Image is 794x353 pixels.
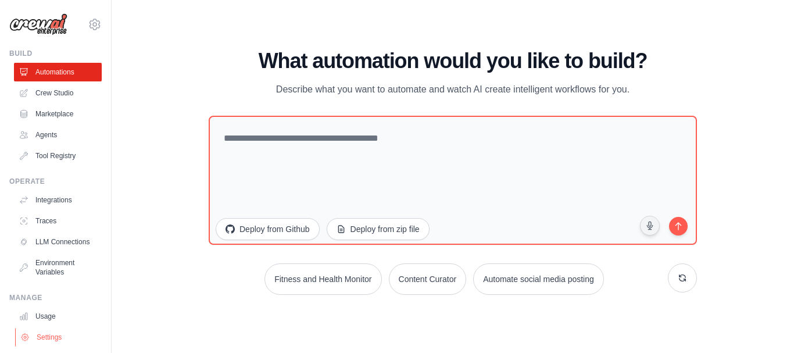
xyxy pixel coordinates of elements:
[14,84,102,102] a: Crew Studio
[14,191,102,209] a: Integrations
[9,49,102,58] div: Build
[209,49,697,73] h1: What automation would you like to build?
[15,328,103,347] a: Settings
[14,126,102,144] a: Agents
[14,233,102,251] a: LLM Connections
[14,147,102,165] a: Tool Registry
[9,293,102,302] div: Manage
[9,13,67,35] img: Logo
[14,105,102,123] a: Marketplace
[14,212,102,230] a: Traces
[389,263,467,295] button: Content Curator
[14,63,102,81] a: Automations
[216,218,320,240] button: Deploy from Github
[736,297,794,353] iframe: Chat Widget
[14,254,102,281] a: Environment Variables
[257,82,648,97] p: Describe what you want to automate and watch AI create intelligent workflows for you.
[327,218,430,240] button: Deploy from zip file
[736,297,794,353] div: Widget de chat
[473,263,604,295] button: Automate social media posting
[14,307,102,326] a: Usage
[9,177,102,186] div: Operate
[264,263,381,295] button: Fitness and Health Monitor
